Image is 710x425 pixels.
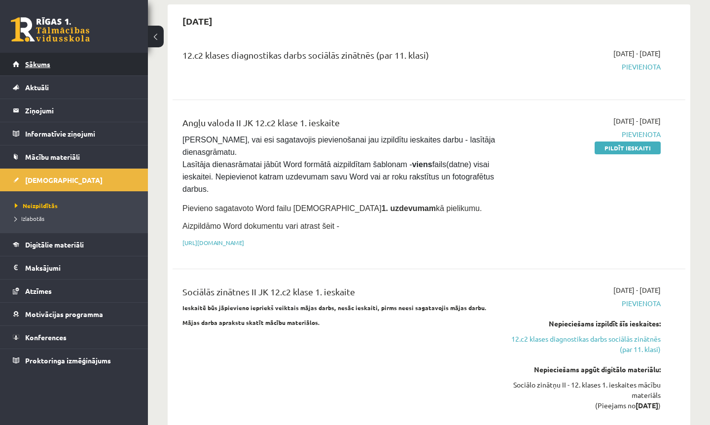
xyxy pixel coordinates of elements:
span: [DEMOGRAPHIC_DATA] [25,176,103,184]
a: Ziņojumi [13,99,136,122]
span: Aizpildāmo Word dokumentu vari atrast šeit - [182,222,339,230]
div: Sociālo zinātņu II - 12. klases 1. ieskaites mācību materiāls (Pieejams no ) [511,380,661,411]
legend: Informatīvie ziņojumi [25,122,136,145]
span: [DATE] - [DATE] [613,48,661,59]
div: Nepieciešams apgūt digitālo materiālu: [511,364,661,375]
legend: Maksājumi [25,256,136,279]
a: Sākums [13,53,136,75]
strong: Ieskaitē būs jāpievieno iepriekš veiktais mājas darbs, nesāc ieskaiti, pirms neesi sagatavojis mā... [182,304,487,312]
span: Motivācijas programma [25,310,103,319]
a: Rīgas 1. Tālmācības vidusskola [11,17,90,42]
a: Atzīmes [13,280,136,302]
a: Konferences [13,326,136,349]
legend: Ziņojumi [25,99,136,122]
span: [PERSON_NAME], vai esi sagatavojis pievienošanai jau izpildītu ieskaites darbu - lasītāja dienasg... [182,136,497,193]
a: [DEMOGRAPHIC_DATA] [13,169,136,191]
a: Proktoringa izmēģinājums [13,349,136,372]
strong: 1. uzdevumam [382,204,436,212]
span: Izlabotās [15,214,44,222]
span: Pievienota [511,62,661,72]
span: Konferences [25,333,67,342]
div: Angļu valoda II JK 12.c2 klase 1. ieskaite [182,116,497,134]
div: Nepieciešams izpildīt šīs ieskaites: [511,319,661,329]
strong: Mājas darba aprakstu skatīt mācību materiālos. [182,319,320,326]
a: [URL][DOMAIN_NAME] [182,239,244,247]
a: Pildīt ieskaiti [595,142,661,154]
h2: [DATE] [173,9,222,33]
a: Izlabotās [15,214,138,223]
a: Aktuāli [13,76,136,99]
a: Digitālie materiāli [13,233,136,256]
a: Maksājumi [13,256,136,279]
span: Pievienota [511,129,661,140]
span: Proktoringa izmēģinājums [25,356,111,365]
span: Pievienota [511,298,661,309]
strong: [DATE] [636,401,658,410]
span: [DATE] - [DATE] [613,116,661,126]
span: Digitālie materiāli [25,240,84,249]
span: [DATE] - [DATE] [613,285,661,295]
a: Neizpildītās [15,201,138,210]
strong: viens [412,160,432,169]
span: Atzīmes [25,286,52,295]
span: Aktuāli [25,83,49,92]
a: Motivācijas programma [13,303,136,325]
span: Pievieno sagatavoto Word failu [DEMOGRAPHIC_DATA] kā pielikumu. [182,204,482,212]
div: Sociālās zinātnes II JK 12.c2 klase 1. ieskaite [182,285,497,303]
span: Sākums [25,60,50,69]
div: 12.c2 klases diagnostikas darbs sociālās zinātnēs (par 11. klasi) [182,48,497,67]
span: Mācību materiāli [25,152,80,161]
a: Mācību materiāli [13,145,136,168]
a: 12.c2 klases diagnostikas darbs sociālās zinātnēs (par 11. klasi) [511,334,661,354]
span: Neizpildītās [15,202,58,210]
a: Informatīvie ziņojumi [13,122,136,145]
